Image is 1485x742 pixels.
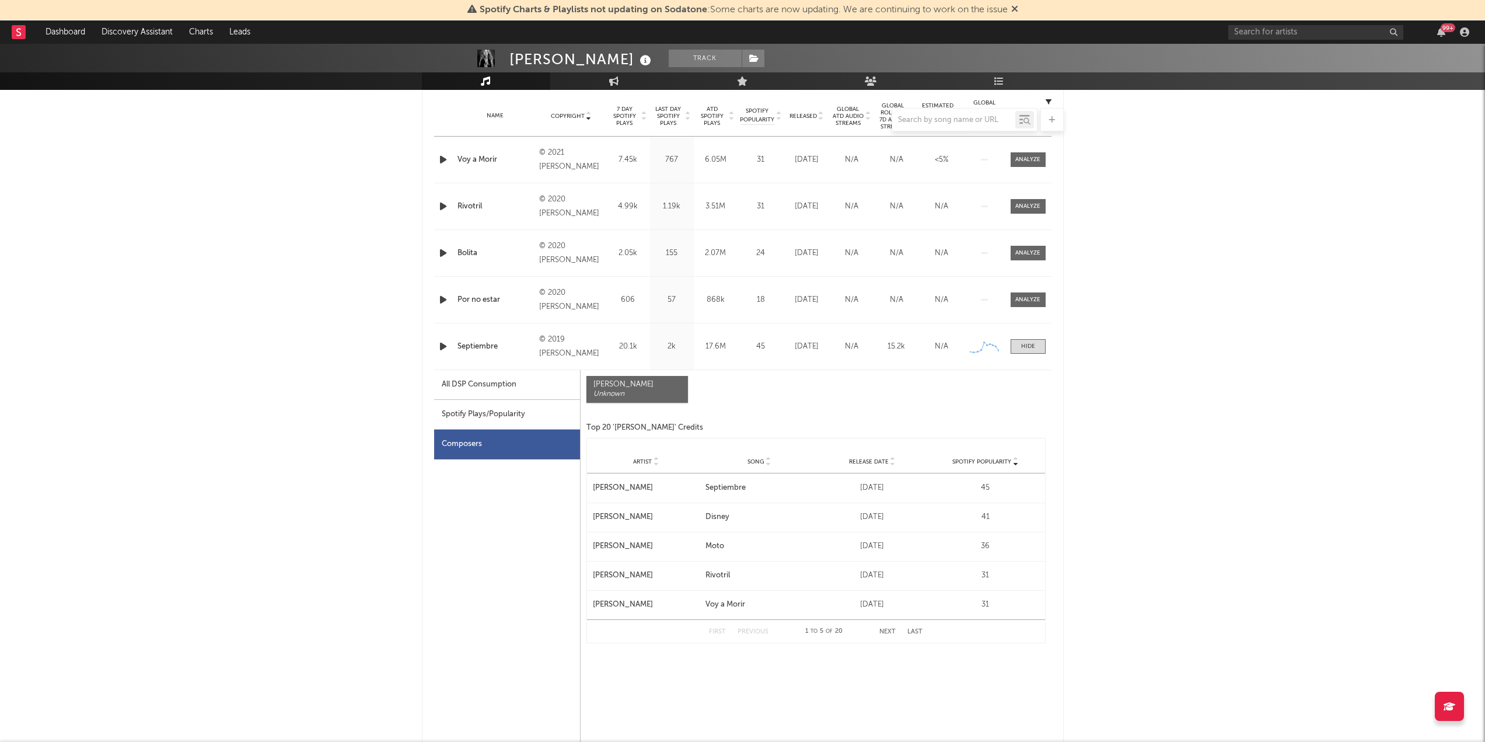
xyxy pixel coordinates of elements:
a: Moto [705,541,813,552]
div: 3.51M [697,201,735,213]
div: 6.05M [697,154,735,166]
a: Dashboard [37,20,93,44]
div: 57 [653,294,691,306]
div: [DATE] [819,482,926,494]
div: N/A [832,294,871,306]
div: © 2019 [PERSON_NAME] [539,333,603,361]
div: N/A [832,248,871,259]
span: Estimated % Playlist Streams Last Day [922,102,954,130]
div: 99 + [1441,23,1455,32]
div: [DATE] [819,599,926,611]
div: [DATE] [819,570,926,581]
div: N/A [877,201,916,213]
div: 1.19k [653,201,691,213]
div: N/A [922,294,961,306]
div: All DSP Consumption [442,378,516,392]
div: All DSP Consumption [434,370,580,400]
span: Global Rolling 7D Audio Streams [877,102,909,130]
button: Last [907,629,923,635]
div: N/A [832,341,871,353]
div: 45 [740,341,781,353]
span: to [810,629,817,634]
div: © 2020 [PERSON_NAME] [539,286,603,314]
div: [DATE] [787,248,826,259]
a: Bolita [457,248,534,259]
a: [PERSON_NAME] [593,570,700,581]
div: [PERSON_NAME] [509,50,654,69]
div: 868k [697,294,735,306]
div: [DATE] [787,201,826,213]
div: 20.1k [609,341,647,353]
span: Release Date [849,458,889,465]
div: 31 [932,570,1039,581]
div: [PERSON_NAME] [593,511,700,523]
div: 31 [932,599,1039,611]
a: Rivotril [457,201,534,213]
div: 4.99k [609,201,647,213]
a: Voy a Morir [457,154,534,166]
div: 1 5 20 [792,625,856,639]
div: [PERSON_NAME] [593,482,700,494]
div: N/A [922,201,961,213]
a: Septiembre [457,341,534,353]
div: [DATE] [787,154,826,166]
div: N/A [922,248,961,259]
div: 17.6M [697,341,735,353]
div: 24 [740,248,781,259]
div: N/A [922,341,961,353]
span: ATD Spotify Plays [697,106,728,127]
button: Track [669,50,742,67]
div: Top 20 '[PERSON_NAME]' Credits [586,421,1046,435]
div: [DATE] [819,541,926,552]
div: 36 [932,541,1039,552]
div: 2.07M [697,248,735,259]
a: Septiembre [705,482,813,494]
span: Spotify Charts & Playlists not updating on Sodatone [480,5,707,15]
div: Unknown [593,389,681,399]
a: [PERSON_NAME] [593,599,700,611]
div: N/A [832,154,871,166]
div: [PERSON_NAME] [593,541,700,552]
a: Rivotril [705,570,813,581]
a: Leads [221,20,258,44]
span: Artist [633,458,652,465]
div: Spotify Plays/Popularity [434,400,580,430]
a: Por no estar [457,294,534,306]
div: © 2020 [PERSON_NAME] [539,239,603,267]
button: Next [879,629,896,635]
button: 99+ [1437,27,1445,37]
div: N/A [832,201,871,213]
button: First [709,629,726,635]
div: © 2020 [PERSON_NAME] [539,193,603,221]
div: Global Streaming Trend (Last 60D) [967,99,1002,134]
a: Voy a Morir [705,599,813,611]
input: Search for artists [1228,25,1403,40]
div: N/A [877,154,916,166]
div: 18 [740,294,781,306]
div: 45 [932,482,1039,494]
div: [DATE] [787,341,826,353]
div: © 2021 [PERSON_NAME] [539,146,603,174]
div: N/A [877,294,916,306]
div: <5% [922,154,961,166]
span: Global ATD Audio Streams [832,106,864,127]
span: Spotify Popularity [740,107,774,124]
a: Disney [705,511,813,523]
div: 31 [740,201,781,213]
div: 7.45k [609,154,647,166]
div: 41 [932,511,1039,523]
span: Song [747,458,764,465]
div: Composers [434,430,580,459]
div: [DATE] [819,511,926,523]
div: 606 [609,294,647,306]
div: 2k [653,341,691,353]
